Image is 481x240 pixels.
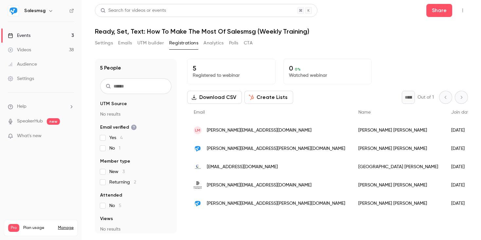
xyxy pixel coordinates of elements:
[8,75,34,82] div: Settings
[352,139,445,158] div: [PERSON_NAME] [PERSON_NAME]
[100,192,122,199] span: Attended
[207,127,312,134] span: [PERSON_NAME][EMAIL_ADDRESS][DOMAIN_NAME]
[244,91,293,104] button: Create Lists
[445,158,478,176] div: [DATE]
[207,200,345,207] span: [PERSON_NAME][EMAIL_ADDRESS][PERSON_NAME][DOMAIN_NAME]
[100,226,171,232] p: No results
[119,146,120,151] span: 1
[8,32,30,39] div: Events
[8,61,37,68] div: Audience
[17,118,43,125] a: SpeakerHub
[134,180,136,184] span: 2
[100,101,127,107] span: UTM Source
[194,200,202,207] img: salesmessage.com
[352,158,445,176] div: [GEOGRAPHIC_DATA] [PERSON_NAME]
[8,224,19,232] span: Pro
[8,47,31,53] div: Videos
[194,145,202,152] img: salesmessage.com
[100,158,130,165] span: Member type
[8,103,74,110] li: help-dropdown-opener
[109,135,123,141] span: Yes
[47,118,60,125] span: new
[109,145,120,152] span: No
[358,110,371,115] span: Name
[187,91,242,104] button: Download CSV
[445,139,478,158] div: [DATE]
[445,194,478,213] div: [DATE]
[352,194,445,213] div: [PERSON_NAME] [PERSON_NAME]
[58,225,74,231] a: Manage
[23,225,54,231] span: Plan usage
[194,163,202,171] img: pamtaxsolutions.com
[193,64,270,72] p: 5
[295,67,301,72] span: 0 %
[17,133,42,139] span: What's new
[118,38,132,48] button: Emails
[109,179,136,185] span: Returning
[445,121,478,139] div: [DATE]
[195,127,200,133] span: LM
[109,168,125,175] span: New
[109,202,121,209] span: No
[445,176,478,194] div: [DATE]
[137,38,164,48] button: UTM builder
[95,27,468,35] h1: Ready, Set, Text: How To Make The Most Of Salesmsg (Weekly Training)
[418,94,434,101] p: Out of 1
[451,110,472,115] span: Join date
[207,145,345,152] span: [PERSON_NAME][EMAIL_ADDRESS][PERSON_NAME][DOMAIN_NAME]
[352,176,445,194] div: [PERSON_NAME] [PERSON_NAME]
[100,64,121,72] h1: 5 People
[194,181,202,189] img: discoverstrength.com
[169,38,198,48] button: Registrations
[120,136,123,140] span: 4
[207,182,312,189] span: [PERSON_NAME][EMAIL_ADDRESS][DOMAIN_NAME]
[193,72,270,79] p: Registered to webinar
[66,133,74,139] iframe: Noticeable Trigger
[100,216,113,222] span: Views
[229,38,239,48] button: Polls
[100,7,166,14] div: Search for videos or events
[204,38,224,48] button: Analytics
[100,111,171,118] p: No results
[352,121,445,139] div: [PERSON_NAME] [PERSON_NAME]
[426,4,452,17] button: Share
[24,8,45,14] h6: Salesmsg
[194,110,205,115] span: Email
[289,64,366,72] p: 0
[207,164,278,170] span: [EMAIL_ADDRESS][DOMAIN_NAME]
[17,103,27,110] span: Help
[100,124,137,131] span: Email verified
[95,38,113,48] button: Settings
[289,72,366,79] p: Watched webinar
[122,169,125,174] span: 3
[8,6,19,16] img: Salesmsg
[244,38,253,48] button: CTA
[119,203,121,208] span: 5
